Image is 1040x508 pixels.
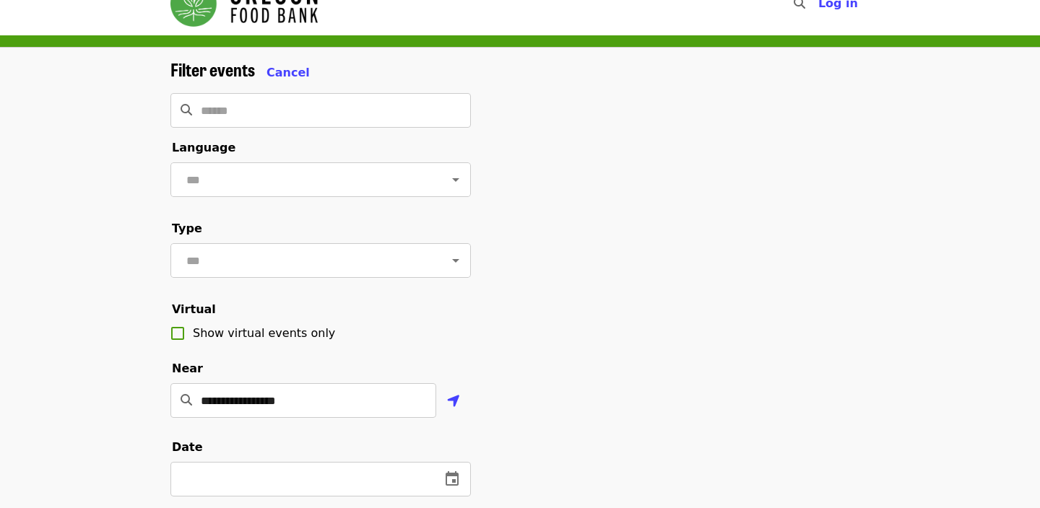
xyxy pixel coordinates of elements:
span: Filter events [170,56,255,82]
button: Open [446,250,466,271]
button: Use my location [436,385,471,419]
span: Date [172,440,203,454]
input: Search [201,93,471,128]
button: change date [435,462,469,496]
span: Type [172,222,202,235]
span: Language [172,141,235,154]
span: Cancel [266,66,310,79]
button: Cancel [266,64,310,82]
i: location-arrow icon [447,393,460,410]
i: search icon [181,393,192,407]
span: Virtual [172,302,216,316]
button: Open [446,170,466,190]
input: Location [201,383,436,418]
span: Near [172,362,203,375]
span: Show virtual events only [193,326,335,340]
i: search icon [181,103,192,117]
